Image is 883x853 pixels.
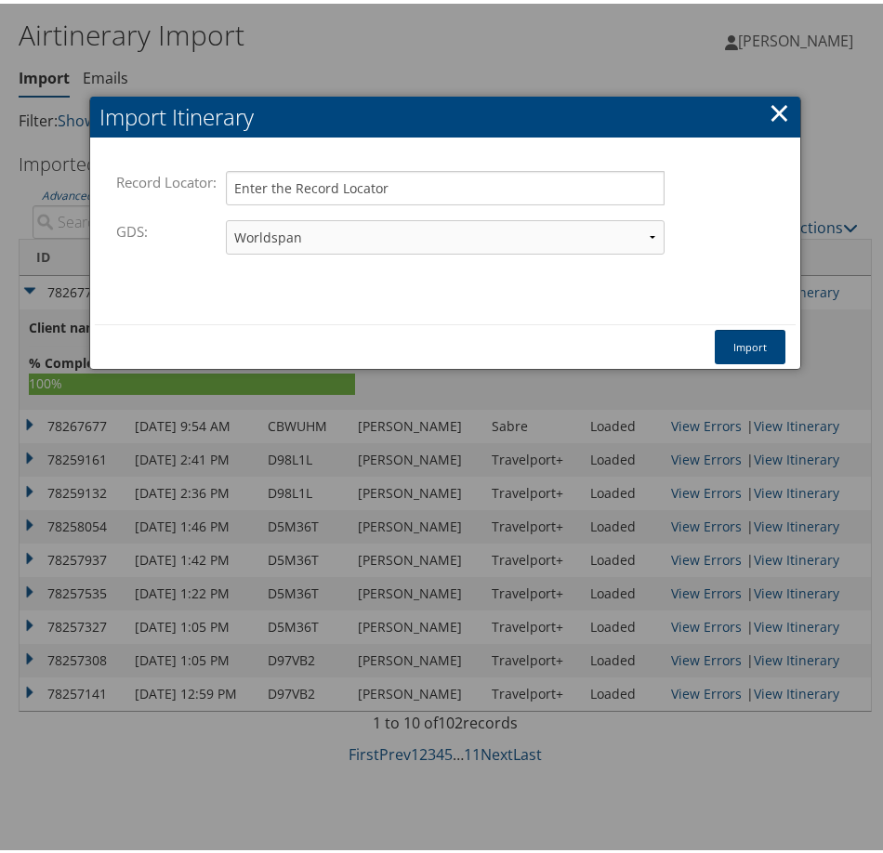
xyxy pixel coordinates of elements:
a: × [769,90,790,127]
h2: Import Itinerary [90,93,800,134]
button: Import [715,326,785,361]
input: Enter the Record Locator [226,167,665,202]
label: Record Locator: [116,161,226,196]
label: GDS: [116,210,157,245]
